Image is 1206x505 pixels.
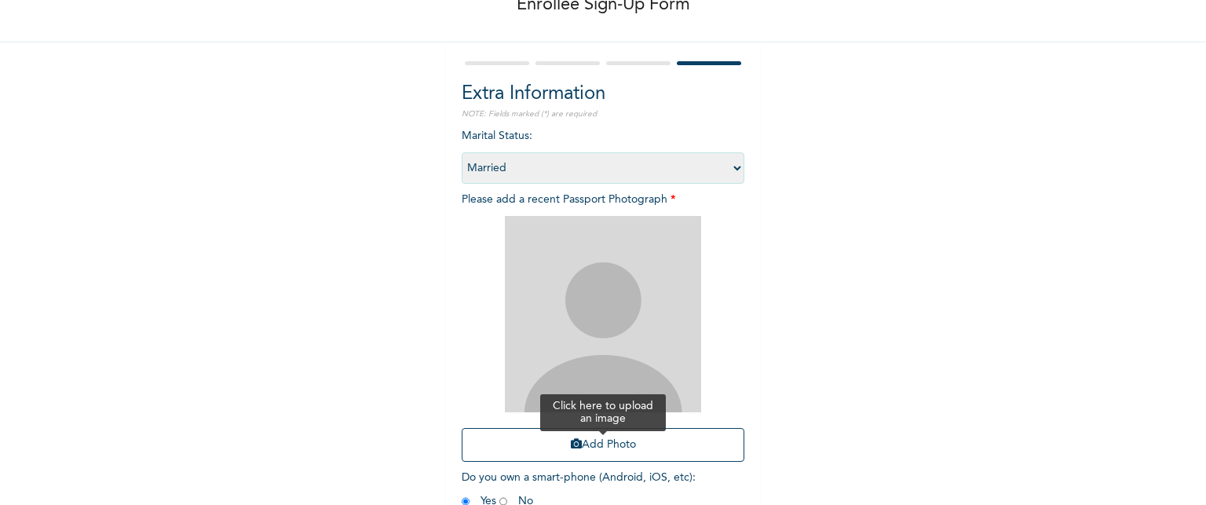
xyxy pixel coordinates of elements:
[462,194,744,470] span: Please add a recent Passport Photograph
[462,108,744,120] p: NOTE: Fields marked (*) are required
[462,428,744,462] button: Add Photo
[462,130,744,174] span: Marital Status :
[505,216,701,412] img: Crop
[462,80,744,108] h2: Extra Information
